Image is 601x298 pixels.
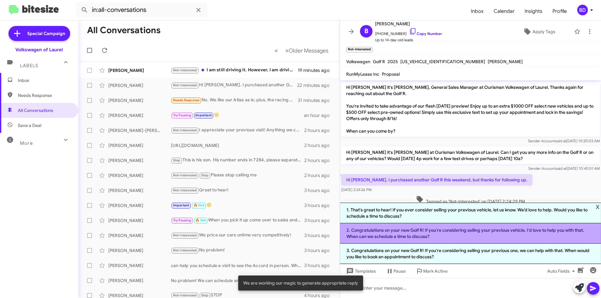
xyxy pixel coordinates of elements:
[27,30,65,37] span: Special Campaign
[171,232,304,239] div: We price our cars onlime very competitvely!
[171,202,304,209] div: 🙂
[108,217,171,224] div: [PERSON_NAME]
[173,128,197,132] span: Not-Interested
[340,203,601,223] li: 1. That's great to hear! If you ever consider selling your previous vehicle, let us know. We’d lo...
[577,5,588,15] div: BD
[173,293,197,297] span: Not-Interested
[341,187,372,192] span: [DATE] 2:24:26 PM
[345,265,376,277] span: Templates
[171,187,304,194] div: Great to hear!
[243,280,358,286] span: We are working our magic to generate appropriate reply
[171,277,304,284] div: No problem! We can schedule an appointment for when you're back in the area. Just let me know you...
[285,47,289,54] span: »
[171,67,298,74] div: I am still driving it. However, I am driving it in [US_STATE].
[596,203,600,210] span: x
[375,28,442,37] span: [PHONE_NUMBER]
[346,47,372,53] small: Not-Interested
[375,37,442,43] span: Up to 14-day-old leads
[18,92,71,98] span: Needs Response
[108,67,171,73] div: [PERSON_NAME]
[423,265,448,277] span: Mark Active
[281,44,332,57] button: Next
[411,265,453,277] button: Mark Active
[289,47,328,54] span: Older Messages
[171,172,304,179] div: Please stop calling me
[271,44,282,57] button: Previous
[547,265,577,277] span: Auto Fields
[400,59,485,64] span: [US_VEHICLE_IDENTIFICATION_NUMBER]
[340,265,381,277] button: Templates
[381,265,411,277] button: Pause
[542,265,582,277] button: Auto Fields
[173,68,197,72] span: Not-Interested
[488,59,523,64] span: [PERSON_NAME]
[171,142,304,149] div: [URL][DOMAIN_NAME]
[304,247,335,254] div: 3 hours ago
[195,113,212,117] span: Important
[201,293,209,297] span: Stop
[171,262,304,269] div: can help you schedule a visit to see the Accord in person. When would you like to come by?
[193,203,204,207] span: 🔥 Hot
[87,25,161,35] h1: All Conversations
[108,247,171,254] div: [PERSON_NAME]
[393,265,406,277] span: Pause
[76,3,207,18] input: Search
[171,127,304,134] div: I appreciate your previous visit! Anything we can do to help?
[346,71,379,77] span: RunMyLease Inc
[409,31,442,36] a: Copy Number
[275,47,278,54] span: «
[304,262,335,269] div: 3 hours ago
[304,202,335,209] div: 3 hours ago
[108,277,171,284] div: [PERSON_NAME]
[304,127,335,134] div: 2 hours ago
[108,187,171,194] div: [PERSON_NAME]
[572,5,594,15] button: BD
[173,203,189,207] span: Important
[489,2,520,20] span: Calendar
[304,232,335,239] div: 3 hours ago
[528,139,600,143] span: Sender Account [DATE] 10:20:03 AM
[18,107,53,114] span: All Conversations
[297,82,335,88] div: 22 minutes ago
[173,233,197,237] span: Not-Interested
[304,157,335,164] div: 2 hours ago
[466,2,489,20] a: Inbox
[20,140,33,146] span: More
[271,44,332,57] nav: Page navigation example
[304,172,335,179] div: 2 hours ago
[18,122,41,129] span: Save a Deal
[555,139,566,143] span: said at
[108,127,171,134] div: [PERSON_NAME]-[PERSON_NAME]
[20,63,38,68] span: Labels
[173,83,197,87] span: Not-Interested
[201,173,209,177] span: Stop
[108,172,171,179] div: [PERSON_NAME]
[108,202,171,209] div: [PERSON_NAME]
[382,71,400,77] span: Proposal
[507,26,571,37] button: Apply Tags
[108,97,171,104] div: [PERSON_NAME]
[341,147,600,164] p: Hi [PERSON_NAME] it's [PERSON_NAME] at Ourisman Volkswagen of Laurel. Can I get you any more info...
[340,244,601,264] li: 3. Congratulations on your new Golf R! If you're considering selling your previous one, we can he...
[304,112,335,119] div: an hour ago
[108,232,171,239] div: [PERSON_NAME]
[341,174,532,185] p: Hi [PERSON_NAME]. I purchased another Golf R this weekend, but thanks for following up.
[304,142,335,149] div: 2 hours ago
[195,218,206,222] span: 🔥 Hot
[373,59,385,64] span: Golf R
[298,97,335,104] div: 31 minutes ago
[304,187,335,194] div: 3 hours ago
[108,112,171,119] div: [PERSON_NAME]
[375,20,442,28] span: [PERSON_NAME]
[108,82,171,88] div: [PERSON_NAME]
[173,113,191,117] span: Try Pausing
[108,262,171,269] div: [PERSON_NAME]
[364,26,368,36] span: B
[304,217,335,224] div: 3 hours ago
[108,142,171,149] div: [PERSON_NAME]
[298,67,335,73] div: 19 minutes ago
[346,59,370,64] span: Volkswagen
[520,2,547,20] span: Insights
[171,97,298,104] div: No. We like our Atlas as is; plus, the racing green paint color may not be available as a color c...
